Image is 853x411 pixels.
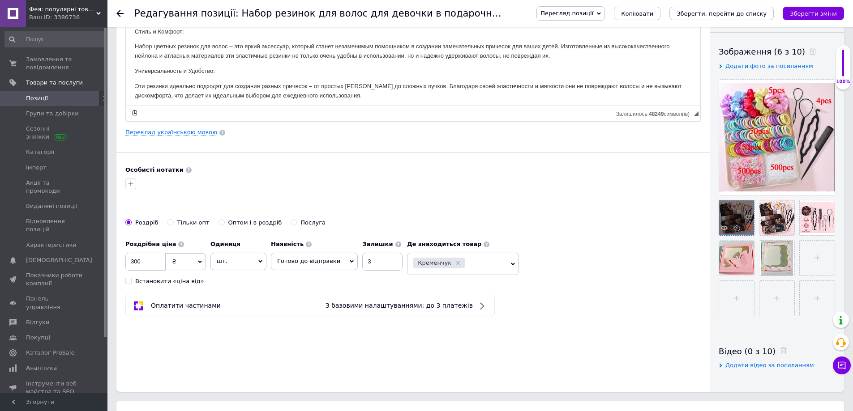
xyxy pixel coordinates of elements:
[228,219,282,227] div: Оптом і в роздріб
[29,13,107,21] div: Ваш ID: 3386736
[26,55,83,72] span: Замовлення та повідомлення
[669,7,774,20] button: Зберегти, перейти до списку
[326,302,473,309] span: З базовими налаштуваннями: до 3 платежів
[719,347,776,356] span: Відео (0 з 10)
[407,241,481,247] b: Де знаходиться товар
[26,256,92,264] span: [DEMOGRAPHIC_DATA]
[26,202,77,210] span: Видалені позиції
[9,73,566,82] p: Универсальность и Удобство:
[29,5,96,13] span: Фея: популярні товари в інтернеті
[616,109,694,117] div: Кiлькiсть символiв
[172,258,176,265] span: ₴
[9,48,566,67] p: Набор цветных резинок для волос – это яркий аксессуар, который станет незаменимым помощником в со...
[125,241,176,247] b: Роздрібна ціна
[26,148,54,156] span: Категорії
[9,88,566,107] p: Эти резинки идеально подходят для создания разных причесок – от простых [PERSON_NAME] до сложных ...
[362,253,403,271] input: -
[649,111,664,117] span: 48249
[9,34,566,43] p: Стиль и Комфорт:
[26,334,50,342] span: Покупці
[26,79,83,87] span: Товари та послуги
[125,166,184,173] b: Особисті нотатки
[210,241,240,247] b: Одиниця
[300,219,326,227] div: Послуга
[125,253,166,271] input: 0
[719,46,835,57] div: Зображення (6 з 10)
[540,10,593,17] span: Перегляд позиції
[26,241,77,249] span: Характеристики
[4,31,106,47] input: Пошук
[130,108,140,118] a: Зробити резервну копію зараз
[177,219,210,227] div: Тільки опт
[26,364,57,372] span: Аналітика
[26,217,83,233] span: Відновлення позицій
[26,295,83,311] span: Панель управління
[26,179,83,195] span: Акції та промокоди
[125,129,217,136] a: Переклад українською мовою
[134,8,737,19] h1: Редагування позиції: Набор резинок для волос для девочки в подарочной упаковке, резинки для волос...
[783,7,844,20] button: Зберегти зміни
[9,9,566,28] p: Представляем вам набор цветных резинок для волос – ваш незаменимый помощник в создании стильных и...
[836,79,850,85] div: 100%
[26,271,83,288] span: Показники роботи компанії
[116,10,124,17] div: Повернутися назад
[26,125,83,141] span: Сезонні знижки
[418,260,451,266] span: Кременчук
[135,219,159,227] div: Роздріб
[210,253,266,270] span: шт.
[277,258,340,264] span: Готово до відправки
[790,10,837,17] i: Зберегти зміни
[694,111,699,116] span: Потягніть для зміни розмірів
[836,45,851,90] div: 100% Якість заповнення
[26,318,49,326] span: Відгуки
[677,10,767,17] i: Зберегти, перейти до списку
[26,349,74,357] span: Каталог ProSale
[271,241,304,247] b: Наявність
[151,302,221,309] span: Оплатити частинами
[26,380,83,396] span: Інструменти веб-майстра та SEO
[725,63,813,69] span: Додати фото за посиланням
[362,241,393,247] b: Залишки
[614,7,660,20] button: Копіювати
[9,9,566,238] body: Редактор, 4CBEDAF5-49A8-4C51-B6A8-04CD578381C3
[26,164,47,172] span: Імпорт
[135,277,204,285] div: Встановити «ціна від»
[833,356,851,374] button: Чат з покупцем
[26,94,48,102] span: Позиції
[621,10,653,17] span: Копіювати
[26,110,79,118] span: Групи та добірки
[725,362,814,369] span: Додати відео за посиланням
